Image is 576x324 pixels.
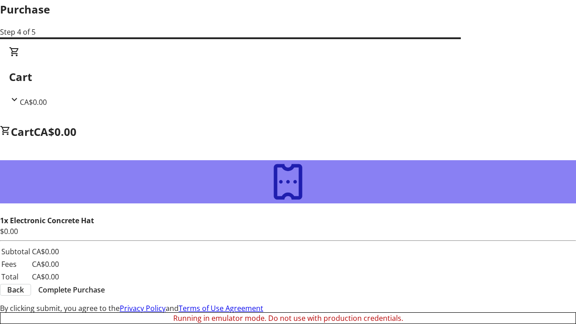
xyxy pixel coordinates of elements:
[34,124,76,139] span: CA$0.00
[179,303,263,313] a: Terms of Use Agreement
[1,258,31,270] td: Fees
[20,97,47,107] span: CA$0.00
[31,271,59,283] td: CA$0.00
[120,303,166,313] a: Privacy Policy
[31,246,59,257] td: CA$0.00
[31,284,112,295] button: Complete Purchase
[31,258,59,270] td: CA$0.00
[9,69,567,85] h2: Cart
[11,124,34,139] span: Cart
[38,284,105,295] span: Complete Purchase
[9,46,567,108] div: CartCA$0.00
[1,246,31,257] td: Subtotal
[1,271,31,283] td: Total
[7,284,24,295] span: Back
